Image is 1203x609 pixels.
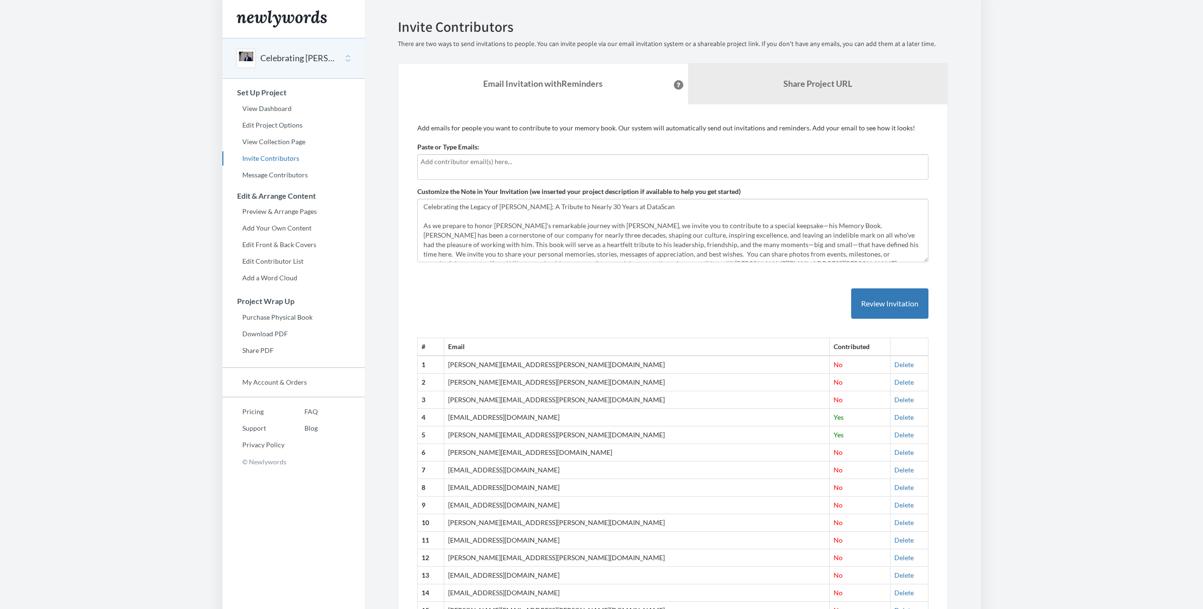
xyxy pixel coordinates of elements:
span: No [834,501,843,509]
a: Delete [894,431,914,439]
th: 7 [417,461,444,479]
a: Delete [894,501,914,509]
label: Customize the Note in Your Invitation (we inserted your project description if available to help ... [417,187,741,196]
span: No [834,396,843,404]
span: No [834,571,843,579]
th: Email [444,338,829,356]
span: No [834,554,843,562]
a: Preview & Arrange Pages [222,204,365,219]
th: 9 [417,497,444,514]
textarea: Celebrating the Legacy of [PERSON_NAME]; A Tribute to Nearly 30 Years at DataScan As we prepare t... [417,199,928,262]
a: Purchase Physical Book [222,310,365,324]
span: Yes [834,413,844,421]
a: FAQ [285,405,318,419]
a: Privacy Policy [222,438,285,452]
p: © Newlywords [222,454,365,469]
label: Paste or Type Emails: [417,142,479,152]
a: Share PDF [222,343,365,358]
span: No [834,536,843,544]
th: 14 [417,584,444,602]
th: 6 [417,444,444,461]
td: [PERSON_NAME][EMAIL_ADDRESS][DOMAIN_NAME] [444,444,829,461]
span: No [834,483,843,491]
span: No [834,518,843,526]
a: Download PDF [222,327,365,341]
a: Edit Contributor List [222,254,365,268]
span: No [834,589,843,597]
a: Delete [894,360,914,369]
a: Message Contributors [222,168,365,182]
a: Delete [894,536,914,544]
button: Celebrating [PERSON_NAME] [260,52,337,65]
a: Invite Contributors [222,151,365,166]
h3: Project Wrap Up [223,297,365,305]
td: [PERSON_NAME][EMAIL_ADDRESS][PERSON_NAME][DOMAIN_NAME] [444,426,829,444]
a: Delete [894,413,914,421]
a: Delete [894,483,914,491]
a: Delete [894,466,914,474]
th: 2 [417,374,444,391]
a: Add a Word Cloud [222,271,365,285]
th: 10 [417,514,444,532]
th: 11 [417,532,444,549]
td: [EMAIL_ADDRESS][DOMAIN_NAME] [444,461,829,479]
td: [PERSON_NAME][EMAIL_ADDRESS][PERSON_NAME][DOMAIN_NAME] [444,356,829,373]
a: Delete [894,554,914,562]
td: [EMAIL_ADDRESS][DOMAIN_NAME] [444,567,829,584]
td: [EMAIL_ADDRESS][DOMAIN_NAME] [444,497,829,514]
a: Edit Front & Back Covers [222,238,365,252]
td: [EMAIL_ADDRESS][DOMAIN_NAME] [444,532,829,549]
span: No [834,360,843,369]
span: Yes [834,431,844,439]
strong: Email Invitation with Reminders [483,78,603,89]
td: [PERSON_NAME][EMAIL_ADDRESS][PERSON_NAME][DOMAIN_NAME] [444,374,829,391]
td: [PERSON_NAME][EMAIL_ADDRESS][PERSON_NAME][DOMAIN_NAME] [444,391,829,409]
a: Delete [894,518,914,526]
td: [PERSON_NAME][EMAIL_ADDRESS][PERSON_NAME][DOMAIN_NAME] [444,549,829,567]
th: 3 [417,391,444,409]
a: Delete [894,378,914,386]
a: Pricing [222,405,285,419]
a: View Collection Page [222,135,365,149]
iframe: Opens a widget where you can chat to one of our agents [1130,581,1194,604]
th: 8 [417,479,444,497]
h3: Set Up Project [223,88,365,97]
h3: Edit & Arrange Content [223,192,365,200]
th: 13 [417,567,444,584]
th: # [417,338,444,356]
td: [PERSON_NAME][EMAIL_ADDRESS][PERSON_NAME][DOMAIN_NAME] [444,514,829,532]
th: 12 [417,549,444,567]
th: 5 [417,426,444,444]
a: Delete [894,396,914,404]
span: No [834,448,843,456]
a: My Account & Orders [222,375,365,389]
input: Add contributor email(s) here... [421,157,925,167]
span: No [834,378,843,386]
a: Edit Project Options [222,118,365,132]
a: Support [222,421,285,435]
a: Delete [894,589,914,597]
a: Delete [894,448,914,456]
th: 1 [417,356,444,373]
th: Contributed [829,338,890,356]
th: 4 [417,409,444,426]
h2: Invite Contributors [398,19,948,35]
a: Blog [285,421,318,435]
b: Share Project URL [783,78,852,89]
p: There are two ways to send invitations to people. You can invite people via our email invitation ... [398,39,948,49]
p: Add emails for people you want to contribute to your memory book. Our system will automatically s... [417,123,928,133]
span: No [834,466,843,474]
td: [EMAIL_ADDRESS][DOMAIN_NAME] [444,479,829,497]
td: [EMAIL_ADDRESS][DOMAIN_NAME] [444,584,829,602]
td: [EMAIL_ADDRESS][DOMAIN_NAME] [444,409,829,426]
a: Add Your Own Content [222,221,365,235]
a: Delete [894,571,914,579]
a: View Dashboard [222,101,365,116]
img: Newlywords logo [237,10,327,28]
button: Review Invitation [851,288,928,319]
